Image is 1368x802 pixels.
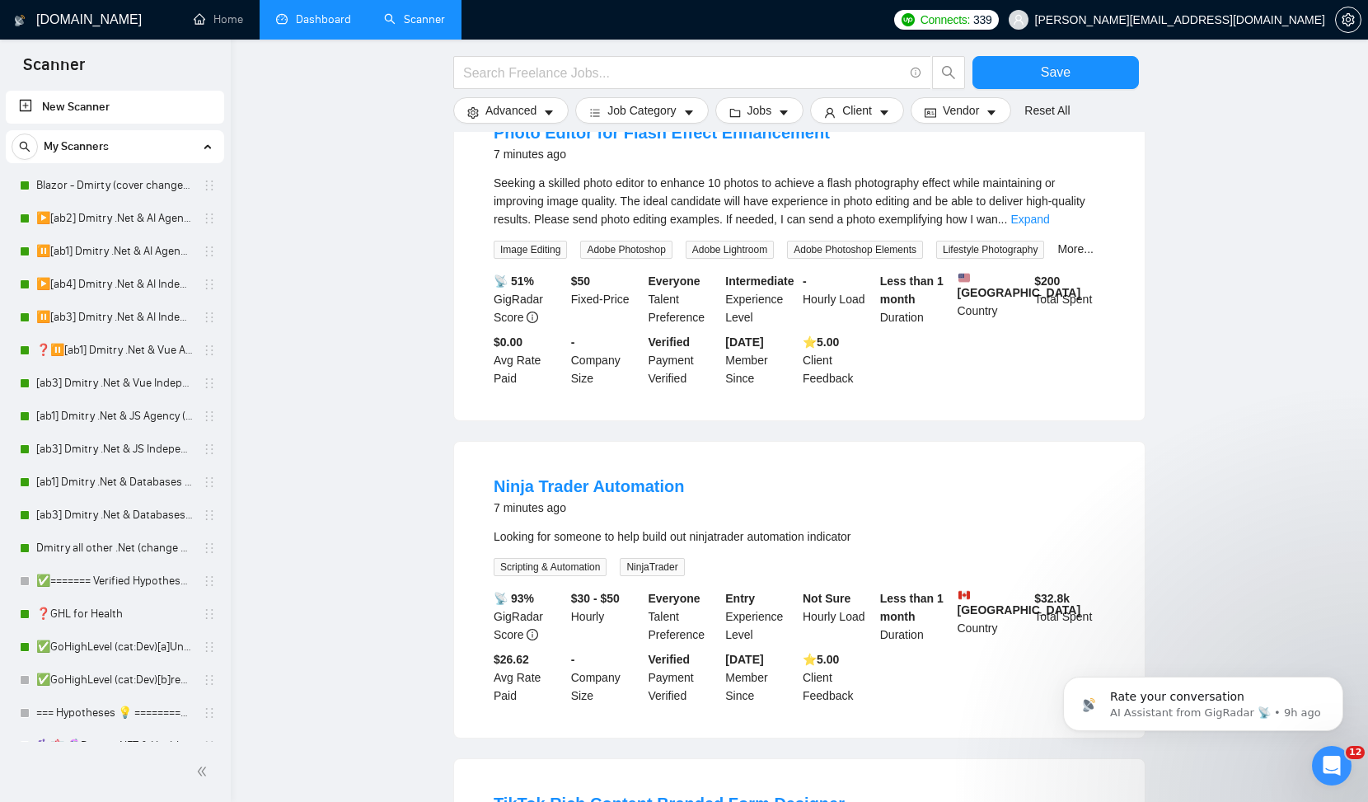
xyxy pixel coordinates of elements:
[494,144,830,164] div: 7 minutes ago
[799,333,877,387] div: Client Feedback
[1312,746,1352,786] iframe: Intercom live chat
[933,65,964,80] span: search
[203,245,216,258] span: holder
[725,592,755,605] b: Entry
[490,650,568,705] div: Avg Rate Paid
[649,335,691,349] b: Verified
[6,91,224,124] li: New Scanner
[645,272,723,326] div: Talent Preference
[203,640,216,654] span: holder
[36,367,193,400] a: [ab3] Dmitry .Net & Vue Independent (change 2.18)
[10,53,98,87] span: Scanner
[880,592,944,623] b: Less than 1 month
[203,739,216,753] span: holder
[203,377,216,390] span: holder
[203,179,216,192] span: holder
[810,97,904,124] button: userClientcaret-down
[803,274,807,288] b: -
[543,106,555,119] span: caret-down
[494,498,685,518] div: 7 minutes ago
[276,12,351,26] a: dashboardDashboard
[1335,13,1361,26] a: setting
[568,589,645,644] div: Hourly
[203,311,216,324] span: holder
[1031,589,1108,644] div: Total Spent
[463,63,903,83] input: Search Freelance Jobs...
[803,653,839,666] b: ⭐️ 5.00
[645,333,723,387] div: Payment Verified
[527,312,538,323] span: info-circle
[877,272,954,326] div: Duration
[490,589,568,644] div: GigRadar Score
[494,558,607,576] span: Scripting & Automation
[1034,274,1060,288] b: $ 200
[36,499,193,532] a: [ab3] Dmitry .Net & Databases Independent (change 2.18)
[494,124,830,142] a: Photo Editor for Flash Effect Enhancement
[645,650,723,705] div: Payment Verified
[485,101,536,120] span: Advanced
[494,174,1105,228] div: Seeking a skilled photo editor to enhance 10 photos to achieve a flash photography effect while m...
[203,443,216,456] span: holder
[683,106,695,119] span: caret-down
[494,176,1085,226] span: Seeking a skilled photo editor to enhance 10 photos to achieve a flash photography effect while m...
[911,97,1011,124] button: idcardVendorcaret-down
[878,106,890,119] span: caret-down
[36,433,193,466] a: [ab3] Dmitry .Net & JS Independent (change 2.18)
[568,333,645,387] div: Company Size
[467,106,479,119] span: setting
[490,272,568,326] div: GigRadar Score
[36,169,193,202] a: Blazor - Dmirty (cover changed 25.03)
[36,202,193,235] a: ▶️[ab2] Dmitry .Net & AI Agency "loom"
[729,106,741,119] span: folder
[384,12,445,26] a: searchScanner
[958,272,970,284] img: 🇺🇸
[36,466,193,499] a: [ab1] Dmitry .Net & Databases (change 2.18)
[842,101,872,120] span: Client
[36,400,193,433] a: [ab1] Dmitry .Net & JS Agency (change 2.18)
[203,476,216,489] span: holder
[725,335,763,349] b: [DATE]
[649,592,700,605] b: Everyone
[36,565,193,598] a: ✅======= Verified Hypotheses ✅▶️=======
[36,235,193,268] a: ⏸️[ab1] Dmitry .Net & AI Agency "finally"
[568,272,645,326] div: Fixed-Price
[972,56,1139,89] button: Save
[921,11,970,29] span: Connects:
[1335,7,1361,33] button: setting
[494,528,1105,546] div: Looking for someone to help build out ninjatrader automation indicator
[943,101,979,120] span: Vendor
[453,97,569,124] button: settingAdvancedcaret-down
[925,106,936,119] span: idcard
[722,650,799,705] div: Member Since
[490,333,568,387] div: Avg Rate Paid
[778,106,789,119] span: caret-down
[954,589,1032,644] div: Country
[36,729,193,762] a: ⚕️🏥🧬 Dmitry .NET & Health | bio
[19,91,211,124] a: New Scanner
[203,410,216,423] span: holder
[571,653,575,666] b: -
[824,106,836,119] span: user
[589,106,601,119] span: bars
[36,664,193,696] a: ✅GoHighLevel (cat:Dev)[b]regular font
[1031,272,1108,326] div: Total Spent
[44,130,109,163] span: My Scanners
[571,274,590,288] b: $ 50
[203,607,216,621] span: holder
[958,272,1081,299] b: [GEOGRAPHIC_DATA]
[203,509,216,522] span: holder
[607,101,676,120] span: Job Category
[36,532,193,565] a: Dmitry all other .Net (change 2.13, cover change 5.18)
[203,344,216,357] span: holder
[803,592,850,605] b: Not Sure
[36,268,193,301] a: ▶️[ab4] Dmitry .Net & AI Independent (noUnicode)
[998,213,1008,226] span: ...
[722,589,799,644] div: Experience Level
[1034,592,1070,605] b: $ 32.8k
[1010,213,1049,226] a: Expand
[494,592,534,605] b: 📡 93%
